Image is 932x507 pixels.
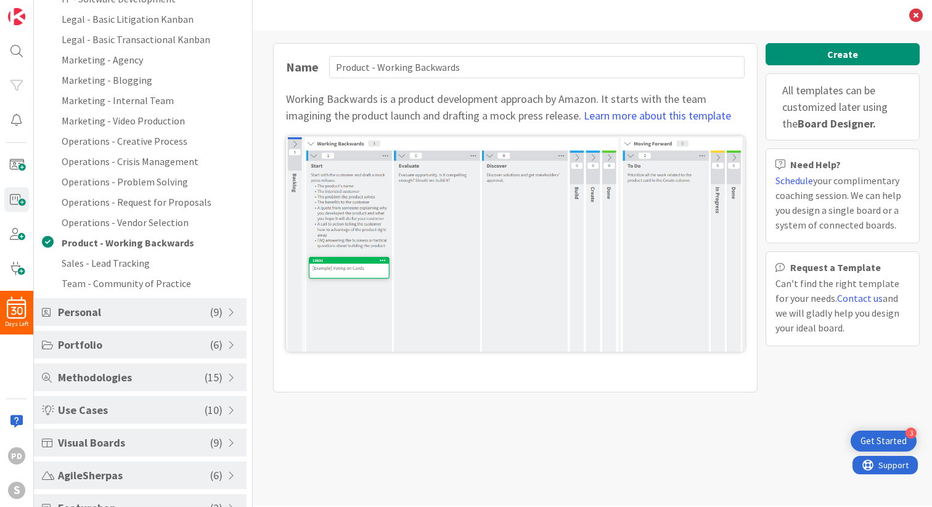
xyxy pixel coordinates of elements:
li: Marketing - Internal Team [34,90,247,110]
span: AgileSherpas [58,467,210,484]
span: Personal [58,304,210,320]
li: Operations - Creative Process [34,131,247,151]
span: ( 15 ) [205,369,223,386]
img: Visit kanbanzone.com [8,8,25,25]
li: Operations - Request for Proposals [34,192,247,212]
li: Legal - Basic Transactional Kanban [34,29,247,49]
span: Visual Boards [58,434,210,451]
div: S [8,482,25,499]
div: Working Backwards is a product development approach by Amazon. It starts with the team imagining ... [286,91,745,124]
span: ( 6 ) [210,336,223,353]
span: 30 [11,307,23,315]
li: Team - Community of Practice [34,273,247,293]
span: ( 10 ) [205,402,223,418]
img: Product - Working Backwards [286,136,745,352]
li: Marketing - Blogging [34,70,247,90]
b: Board Designer. [798,116,876,131]
span: Support [26,2,56,17]
b: Request a Template [790,262,881,272]
span: Methodologies [58,369,205,386]
a: Contact us [837,292,883,304]
div: pd [8,447,25,464]
a: Learn more about this template [584,108,731,123]
li: Marketing - Video Production [34,110,247,131]
li: Sales - Lead Tracking [34,253,247,273]
a: Schedule [775,174,813,187]
span: your complimentary coaching session. We can help you design a single board or a system of connect... [775,174,901,231]
span: Portfolio [58,336,210,353]
div: Open Get Started checklist, remaining modules: 3 [851,431,917,452]
div: All templates can be customized later using the [766,73,920,140]
div: Name [286,58,323,76]
b: Need Help? [790,160,841,169]
div: Get Started [860,435,907,447]
li: Marketing - Agency [34,49,247,70]
li: Product - Working Backwards [34,232,247,253]
li: Operations - Crisis Management [34,151,247,171]
div: 3 [905,428,917,439]
span: ( 9 ) [210,434,223,451]
button: Create [766,43,920,65]
li: Operations - Vendor Selection [34,212,247,232]
span: ( 6 ) [210,467,223,484]
div: Can’t find the right template for your needs. and we will gladly help you design your ideal board. [775,276,910,335]
span: Use Cases [58,402,205,418]
span: ( 9 ) [210,304,223,320]
li: Operations - Problem Solving [34,171,247,192]
li: Legal - Basic Litigation Kanban [34,9,247,29]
